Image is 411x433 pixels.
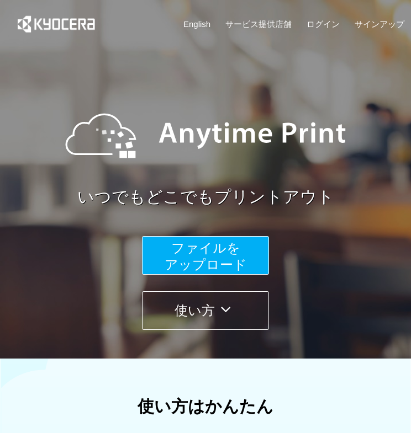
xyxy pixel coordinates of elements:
a: English [183,18,210,30]
span: ファイルを ​​アップロード [165,240,247,272]
a: サービス提供店舗 [225,18,292,30]
button: 使い方 [142,291,269,330]
button: ファイルを​​アップロード [142,236,269,275]
a: ログイン [307,18,340,30]
a: サインアップ [355,18,404,30]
